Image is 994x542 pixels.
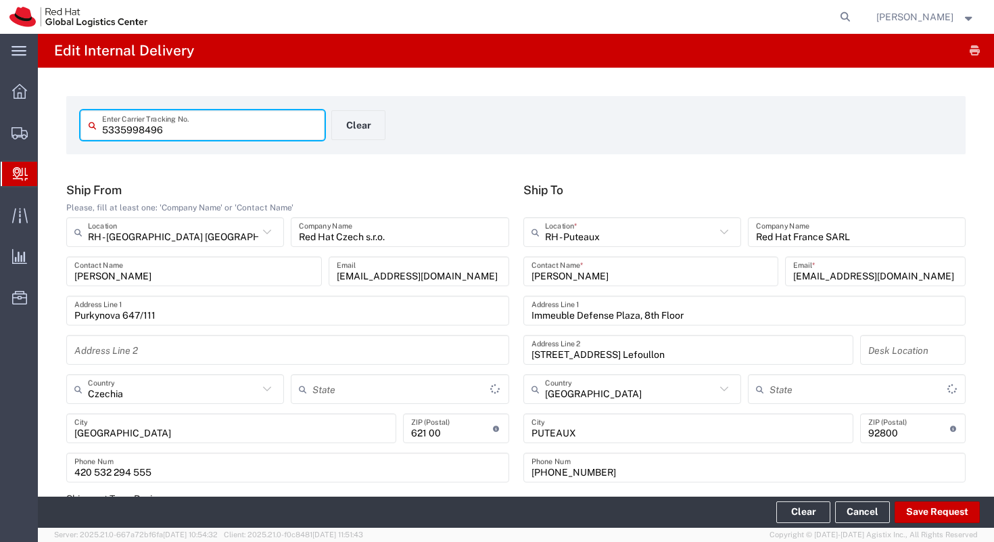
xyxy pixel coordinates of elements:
[331,110,385,140] button: Clear
[9,7,147,27] img: logo
[312,530,363,539] span: [DATE] 11:51:43
[163,530,218,539] span: [DATE] 10:54:32
[224,530,363,539] span: Client: 2025.21.0-f0c8481
[66,492,509,506] div: Shipment Type: Business
[895,501,980,523] button: Save Request
[66,202,509,214] div: Please, fill at least one: 'Company Name' or 'Contact Name'
[54,34,194,68] h4: Edit Internal Delivery
[770,529,978,541] span: Copyright © [DATE]-[DATE] Agistix Inc., All Rights Reserved
[54,530,218,539] span: Server: 2025.21.0-667a72bf6fa
[876,9,953,24] span: Irene Tirozzi
[523,183,966,197] h5: Ship To
[776,501,830,523] button: Clear
[876,9,976,25] button: [PERSON_NAME]
[835,501,890,523] a: Cancel
[66,183,509,197] h5: Ship From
